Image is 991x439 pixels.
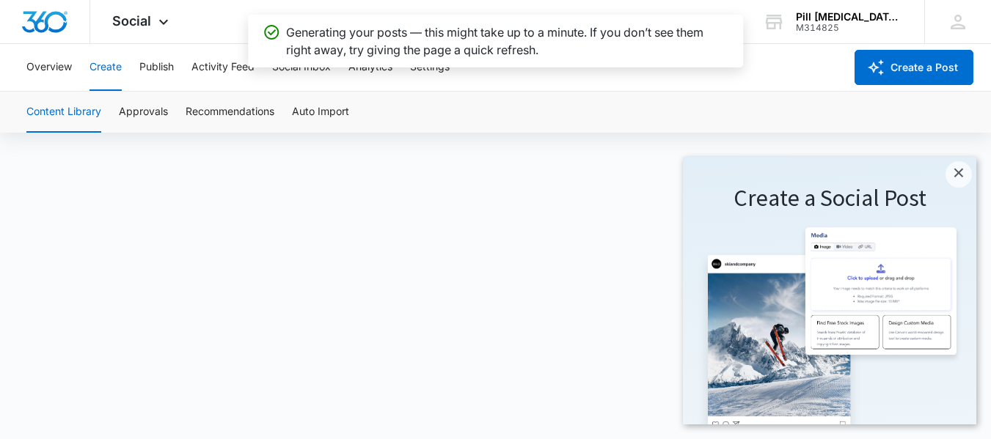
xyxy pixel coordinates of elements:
[263,4,289,31] a: Close modal
[89,44,122,91] button: Create
[15,26,279,57] h1: Create a Social Post
[119,92,168,133] button: Approvals
[855,50,973,85] button: Create a Post
[112,13,151,29] span: Social
[286,23,729,59] p: Generating your posts — this might take up to a minute. If you don’t see them right away, try giv...
[410,44,450,91] button: Settings
[796,11,903,23] div: account name
[796,23,903,33] div: account id
[26,92,101,133] button: Content Library
[139,44,174,91] button: Publish
[348,44,392,91] button: Analytics
[191,44,255,91] button: Activity Feed
[26,44,72,91] button: Overview
[272,44,331,91] button: Social Inbox
[186,92,274,133] button: Recommendations
[292,92,349,133] button: Auto Import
